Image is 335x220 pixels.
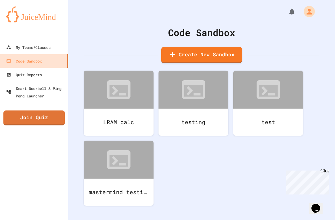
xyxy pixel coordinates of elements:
[277,6,297,17] div: My Notifications
[161,47,242,63] a: Create New Sandbox
[6,85,66,100] div: Smart Doorbell & Ping Pong Launcher
[159,109,228,136] div: testing
[297,4,316,19] div: My Account
[284,168,329,194] iframe: chat widget
[84,26,319,40] div: Code Sandbox
[6,44,51,51] div: My Teams/Classes
[6,71,42,78] div: Quiz Reports
[84,179,154,206] div: mastermind testing ground
[6,57,42,65] div: Code Sandbox
[233,109,303,136] div: test
[84,71,154,136] a: LRAM calc
[6,6,62,22] img: logo-orange.svg
[84,109,154,136] div: LRAM calc
[2,2,43,40] div: Chat with us now!Close
[3,110,65,125] a: Join Quiz
[233,71,303,136] a: test
[159,71,228,136] a: testing
[84,141,154,206] a: mastermind testing ground
[309,195,329,214] iframe: chat widget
